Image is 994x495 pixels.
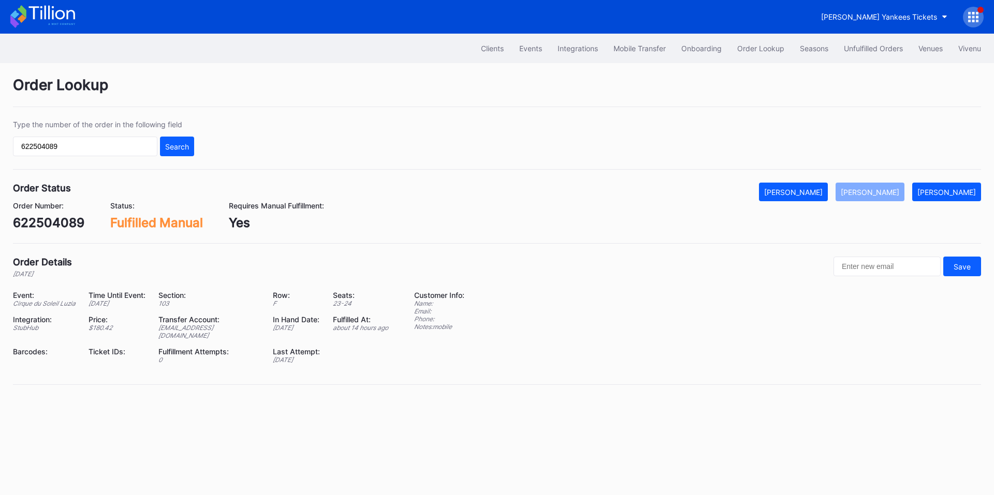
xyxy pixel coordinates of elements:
button: Onboarding [674,39,729,58]
button: Integrations [550,39,606,58]
div: Email: [414,307,464,315]
button: Search [160,137,194,156]
div: Unfulfilled Orders [844,44,903,53]
div: Notes: mobile [414,323,464,331]
button: Venues [911,39,951,58]
div: [DATE] [273,324,320,332]
div: Integration: [13,315,76,324]
div: Fulfillment Attempts: [158,347,260,356]
div: Price: [89,315,145,324]
button: Clients [473,39,511,58]
div: Fulfilled Manual [110,215,203,230]
button: Mobile Transfer [606,39,674,58]
button: [PERSON_NAME] [759,183,828,201]
div: [DATE] [273,356,320,364]
div: Customer Info: [414,291,464,299]
div: Venues [918,44,943,53]
div: Vivenu [958,44,981,53]
div: about 14 hours ago [333,324,388,332]
div: [PERSON_NAME] [917,188,976,197]
button: Order Lookup [729,39,792,58]
div: Type the number of the order in the following field [13,120,194,129]
div: Order Lookup [13,76,981,107]
div: Name: [414,299,464,307]
div: Onboarding [681,44,722,53]
div: Section: [158,291,260,299]
button: Seasons [792,39,836,58]
div: Order Lookup [737,44,784,53]
input: Enter new email [834,257,941,276]
div: Seats: [333,291,388,299]
div: Order Status [13,183,71,193]
button: Save [943,257,981,276]
div: Order Details [13,257,72,267]
button: [PERSON_NAME] [836,183,904,201]
div: 103 [158,299,260,307]
div: Mobile Transfer [613,44,666,53]
button: [PERSON_NAME] Yankees Tickets [813,7,955,26]
div: $ 180.42 [89,324,145,332]
div: [PERSON_NAME] [764,188,823,197]
div: F [273,299,320,307]
div: Phone: [414,315,464,323]
div: Yes [229,215,324,230]
button: [PERSON_NAME] [912,183,981,201]
div: 0 [158,356,260,364]
div: Transfer Account: [158,315,260,324]
button: Vivenu [951,39,989,58]
div: Status: [110,201,203,210]
div: Events [519,44,542,53]
div: [PERSON_NAME] Yankees Tickets [821,12,937,21]
div: Integrations [558,44,598,53]
div: In Hand Date: [273,315,320,324]
div: Time Until Event: [89,291,145,299]
div: Event: [13,291,76,299]
div: [PERSON_NAME] [841,188,899,197]
div: StubHub [13,324,76,332]
div: Order Number: [13,201,84,210]
input: GT59662 [13,137,157,156]
div: Fulfilled At: [333,315,388,324]
button: Events [511,39,550,58]
button: Unfulfilled Orders [836,39,911,58]
div: Save [954,262,971,271]
div: [DATE] [13,270,72,278]
div: [DATE] [89,299,145,307]
div: Barcodes: [13,347,76,356]
div: Cirque du Soleil Luzia [13,299,76,307]
div: [EMAIL_ADDRESS][DOMAIN_NAME] [158,324,260,339]
div: Clients [481,44,504,53]
div: Seasons [800,44,828,53]
div: Row: [273,291,320,299]
div: Search [165,142,189,151]
div: Ticket IDs: [89,347,145,356]
div: Last Attempt: [273,347,320,356]
div: 622504089 [13,215,84,230]
div: 23 - 24 [333,299,388,307]
div: Requires Manual Fulfillment: [229,201,324,210]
